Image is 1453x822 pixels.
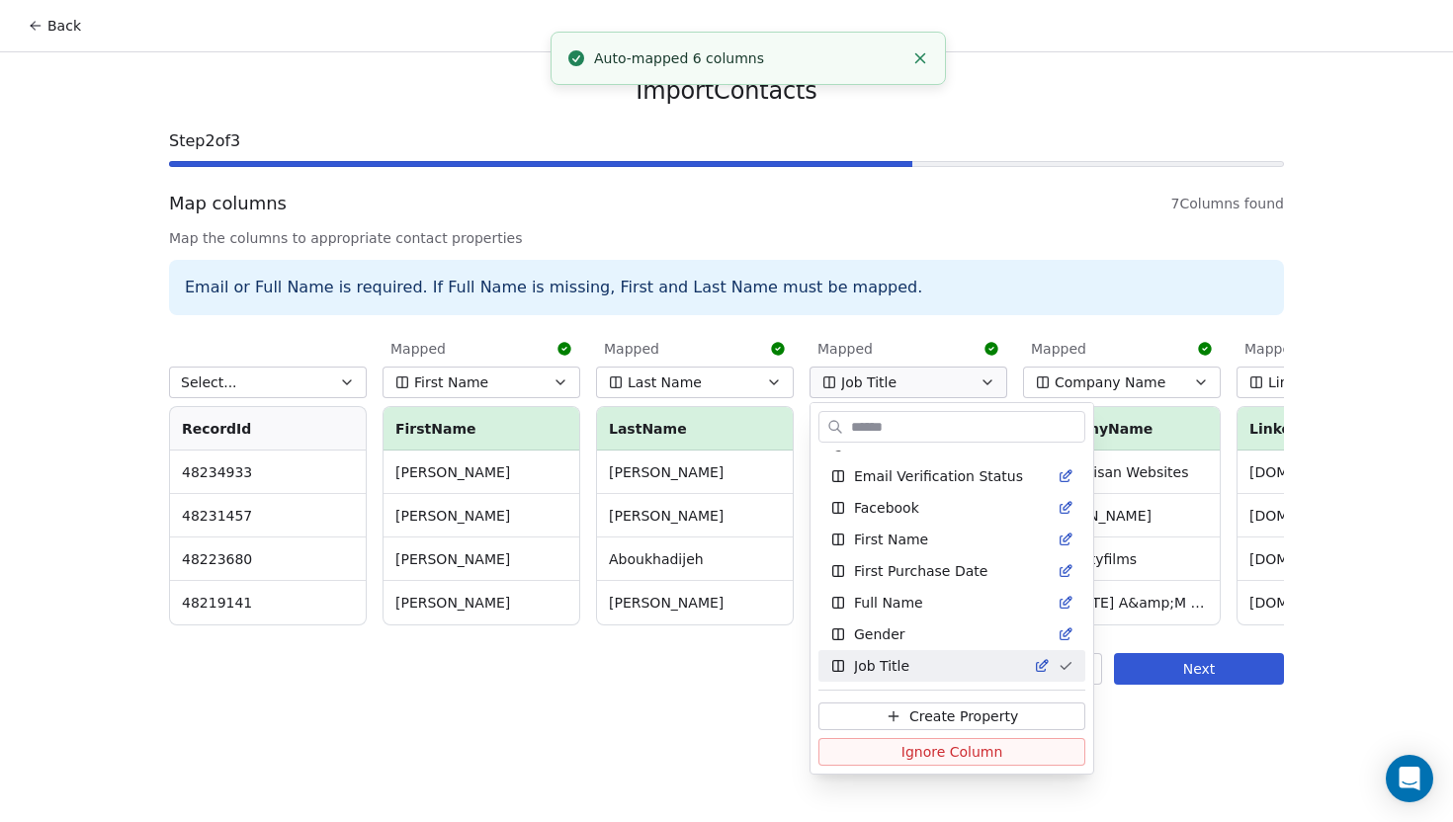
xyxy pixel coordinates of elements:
[854,593,923,613] span: Full Name
[854,561,987,581] span: First Purchase Date
[901,742,1003,762] span: Ignore Column
[854,498,919,518] span: Facebook
[854,656,909,676] span: Job Title
[854,466,1023,486] span: Email Verification Status
[818,702,1085,730] button: Create Property
[907,45,933,71] button: Close toast
[854,624,905,644] span: Gender
[854,530,928,549] span: First Name
[909,706,1018,726] span: Create Property
[594,48,903,69] div: Auto-mapped 6 columns
[818,738,1085,766] button: Ignore Column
